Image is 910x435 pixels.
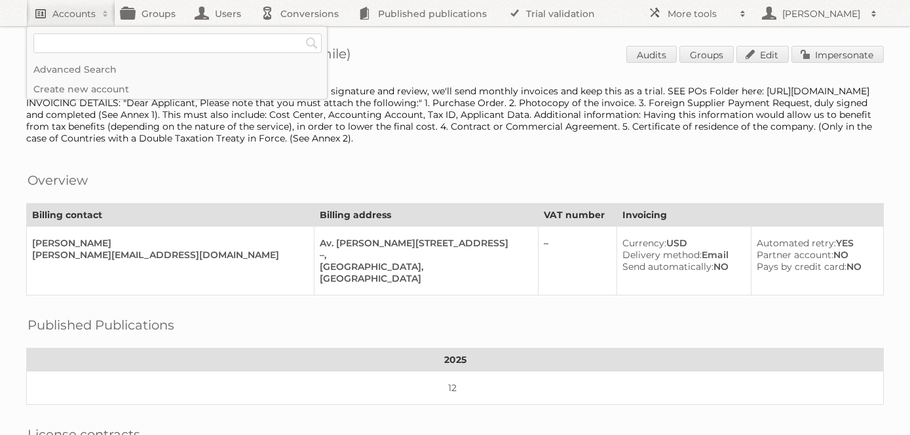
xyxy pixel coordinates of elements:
span: Pays by credit card: [757,261,846,273]
span: Currency: [622,237,666,249]
h2: Accounts [52,7,96,20]
div: NO [622,261,740,273]
div: NO [757,261,873,273]
div: [PERSON_NAME] [32,237,303,249]
th: 2025 [27,349,884,371]
input: Search [302,33,322,53]
h2: More tools [668,7,733,20]
h2: [PERSON_NAME] [779,7,864,20]
td: – [539,227,617,295]
div: Email [622,249,740,261]
div: [PERSON_NAME] Placeholder notes: due to a delay in the contract signature and review, we'll send ... [26,85,884,144]
th: Billing contact [27,204,314,227]
th: VAT number [539,204,617,227]
div: [PERSON_NAME][EMAIL_ADDRESS][DOMAIN_NAME] [32,249,303,261]
h1: Account 91208: EASY RETAIL S.A. (Cencosud Chile) [26,46,884,66]
div: [GEOGRAPHIC_DATA] [320,273,527,284]
a: Impersonate [791,46,884,63]
div: [GEOGRAPHIC_DATA], [320,261,527,273]
span: Automated retry: [757,237,836,249]
span: Send automatically: [622,261,713,273]
div: Av. [PERSON_NAME][STREET_ADDRESS] [320,237,527,249]
a: Create new account [27,79,327,99]
a: Groups [679,46,734,63]
a: Edit [736,46,789,63]
td: 12 [27,371,884,405]
div: NO [757,249,873,261]
div: –, [320,249,527,261]
h2: Published Publications [28,315,174,335]
th: Invoicing [617,204,884,227]
th: Billing address [314,204,539,227]
a: Advanced Search [27,60,327,79]
a: Audits [626,46,677,63]
div: YES [757,237,873,249]
h2: Overview [28,170,88,190]
div: USD [622,237,740,249]
span: Delivery method: [622,249,702,261]
span: Partner account: [757,249,833,261]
